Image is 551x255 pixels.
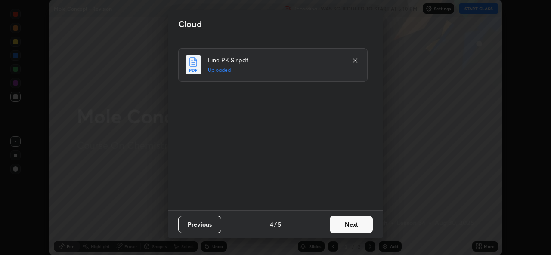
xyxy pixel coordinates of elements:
[330,216,373,233] button: Next
[270,220,273,229] h4: 4
[178,216,221,233] button: Previous
[178,18,202,30] h2: Cloud
[208,55,343,65] h4: Line PK Sir.pdf
[278,220,281,229] h4: 5
[274,220,277,229] h4: /
[208,66,343,74] h5: Uploaded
